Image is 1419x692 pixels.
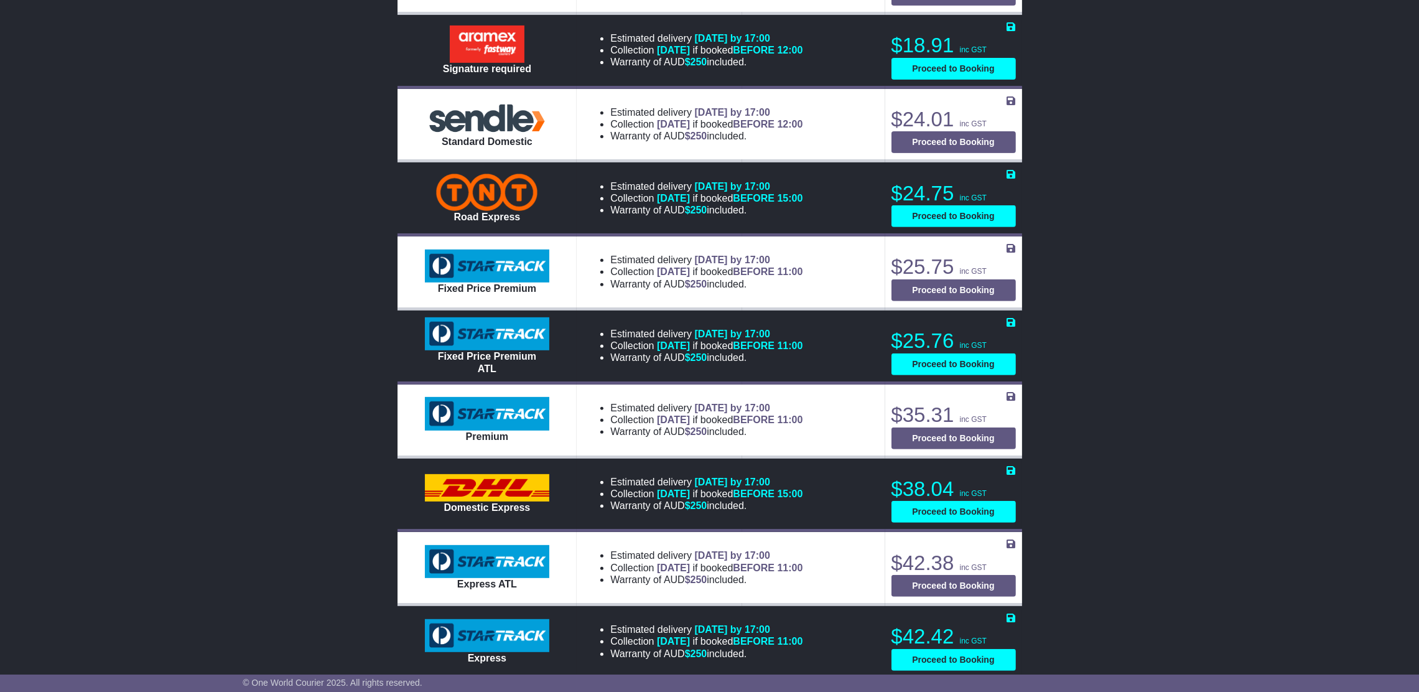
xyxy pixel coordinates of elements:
li: Warranty of AUD included. [610,352,803,363]
span: if booked [657,340,803,351]
li: Estimated delivery [610,624,803,635]
img: TNT Domestic: Road Express [436,174,537,211]
span: [DATE] by 17:00 [694,255,770,265]
img: StarTrack: Fixed Price Premium ATL [425,317,549,351]
span: $ [685,57,707,67]
span: BEFORE [733,266,775,277]
li: Collection [610,44,803,56]
span: [DATE] [657,266,690,277]
span: if booked [657,45,803,55]
span: 250 [691,57,707,67]
button: Proceed to Booking [891,501,1016,523]
span: BEFORE [733,414,775,425]
span: [DATE] [657,119,690,129]
button: Proceed to Booking [891,649,1016,671]
span: [DATE] by 17:00 [694,624,770,635]
span: Fixed Price Premium [438,283,536,294]
img: StarTrack: Express [425,619,549,653]
img: Aramex: Signature required [450,26,524,63]
li: Estimated delivery [610,402,803,414]
span: 250 [691,648,707,659]
span: 11:00 [778,266,803,277]
span: [DATE] [657,340,690,351]
li: Collection [610,192,803,204]
span: BEFORE [733,193,775,203]
p: $24.75 [891,181,1016,206]
span: 250 [691,205,707,215]
button: Proceed to Booking [891,205,1016,227]
span: 15:00 [778,489,803,499]
span: [DATE] [657,489,690,499]
span: BEFORE [733,636,775,647]
li: Warranty of AUD included. [610,56,803,68]
button: Proceed to Booking [891,279,1016,301]
span: [DATE] by 17:00 [694,477,770,487]
p: $35.31 [891,403,1016,428]
span: 250 [691,500,707,511]
span: if booked [657,636,803,647]
button: Proceed to Booking [891,131,1016,153]
li: Estimated delivery [610,476,803,488]
li: Estimated delivery [610,328,803,340]
p: $38.04 [891,477,1016,502]
li: Warranty of AUD included. [610,500,803,512]
p: $42.38 [891,551,1016,576]
li: Warranty of AUD included. [610,204,803,216]
span: [DATE] [657,45,690,55]
span: [DATE] by 17:00 [694,403,770,413]
span: inc GST [960,45,987,54]
span: inc GST [960,489,987,498]
span: 12:00 [778,119,803,129]
span: BEFORE [733,489,775,499]
span: BEFORE [733,45,775,55]
span: inc GST [960,341,987,350]
span: $ [685,205,707,215]
span: inc GST [960,267,987,276]
li: Collection [610,635,803,647]
img: StarTrack: Express ATL [425,545,549,579]
span: 250 [691,279,707,289]
span: 11:00 [778,340,803,351]
span: Fixed Price Premium ATL [438,351,536,373]
li: Collection [610,488,803,500]
span: Premium [466,431,508,442]
p: $24.01 [891,107,1016,132]
span: BEFORE [733,340,775,351]
span: $ [685,500,707,511]
p: $25.75 [891,255,1016,279]
span: 11:00 [778,563,803,573]
span: inc GST [960,119,987,128]
span: $ [685,426,707,437]
span: [DATE] by 17:00 [694,33,770,44]
li: Estimated delivery [610,254,803,266]
span: $ [685,574,707,585]
p: $42.42 [891,624,1016,649]
span: if booked [657,563,803,573]
span: 250 [691,131,707,141]
span: [DATE] by 17:00 [694,550,770,561]
span: 250 [691,574,707,585]
span: if booked [657,489,803,499]
button: Proceed to Booking [891,58,1016,80]
p: $25.76 [891,329,1016,353]
span: inc GST [960,415,987,424]
p: $18.91 [891,33,1016,58]
span: © One World Courier 2025. All rights reserved. [243,678,422,688]
li: Warranty of AUD included. [610,130,803,142]
span: 12:00 [778,45,803,55]
li: Estimated delivery [610,106,803,118]
span: [DATE] [657,563,690,573]
li: Warranty of AUD included. [610,574,803,586]
span: Standard Domestic [442,136,533,147]
span: $ [685,279,707,289]
li: Collection [610,118,803,130]
li: Warranty of AUD included. [610,426,803,437]
span: 15:00 [778,193,803,203]
button: Proceed to Booking [891,428,1016,449]
span: Express ATL [457,579,517,589]
img: StarTrack: Fixed Price Premium [425,250,549,283]
li: Estimated delivery [610,32,803,44]
img: StarTrack: Premium [425,397,549,431]
span: [DATE] [657,636,690,647]
span: BEFORE [733,563,775,573]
